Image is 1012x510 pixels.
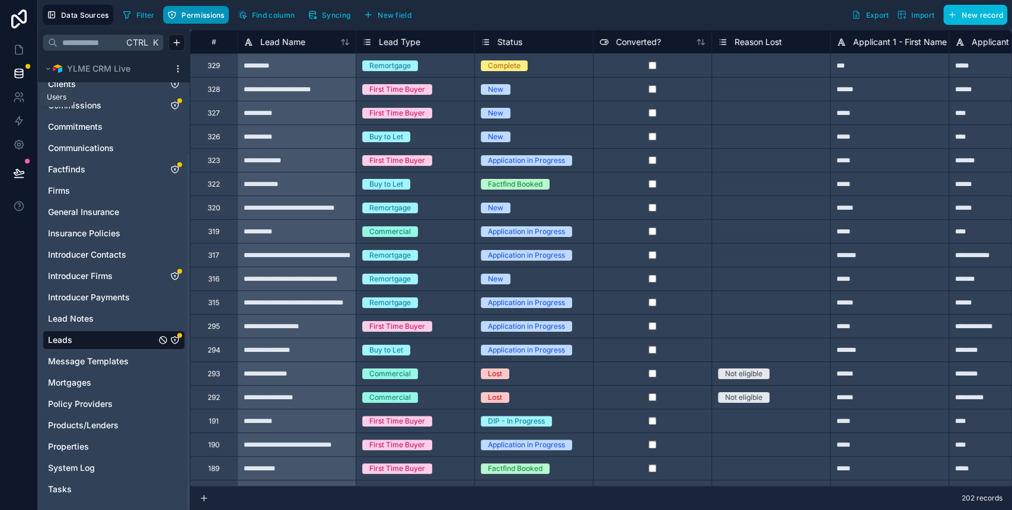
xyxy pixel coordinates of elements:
[853,36,947,48] span: Applicant 1 - First Name
[48,313,156,325] a: Lead Notes
[43,60,168,77] button: Airtable LogoYLME CRM Live
[48,462,156,474] a: System Log
[53,64,62,73] img: Airtable Logo
[208,298,219,307] div: 315
[163,6,228,24] button: Permissions
[48,78,156,90] a: Clients
[847,5,893,25] button: Export
[497,36,522,48] span: Status
[48,100,156,111] a: Commissions
[488,179,542,190] div: Factfind Booked
[369,440,425,450] div: First Time Buyer
[369,274,411,284] div: Remortgage
[47,92,66,102] div: Users
[48,142,156,154] a: Communications
[488,345,565,355] div: Application in Progress
[43,373,185,392] div: Mortgages
[359,6,416,24] button: New field
[48,227,156,239] a: Insurance Policies
[369,416,425,426] div: First Time Buyer
[163,6,233,24] a: Permissions
[304,6,355,24] button: Syncing
[48,377,156,389] a: Mortgages
[488,392,502,403] div: Lost
[369,60,411,71] div: Remortgage
[938,5,1007,25] a: New record
[488,131,503,142] div: New
[260,36,305,48] span: Lead Name
[369,297,411,308] div: Remortgage
[67,63,130,75] span: YLME CRM Live
[48,483,72,495] span: Tasks
[488,203,503,213] div: New
[48,185,156,197] a: Firms
[48,313,94,325] span: Lead Notes
[43,96,185,115] div: Commissions
[488,60,521,71] div: Complete
[48,355,156,367] a: Message Templates
[48,291,130,303] span: Introducer Payments
[207,322,220,331] div: 295
[43,75,185,94] div: Clients
[911,11,934,20] span: Import
[369,226,411,237] div: Commercial
[48,249,126,261] span: Introducer Contacts
[48,270,113,282] span: Introducer Firms
[208,251,219,260] div: 317
[725,368,762,379] div: Not eligible
[488,274,503,284] div: New
[207,85,220,94] div: 328
[48,483,156,495] a: Tasks
[252,11,295,20] span: Find column
[48,163,156,175] a: Factfinds
[369,84,425,95] div: First Time Buyer
[48,334,72,346] span: Leads
[48,334,156,346] a: Leads
[207,156,220,165] div: 323
[488,440,565,450] div: Application in Progress
[136,11,155,20] span: Filter
[207,179,220,189] div: 322
[866,11,889,20] span: Export
[369,131,403,142] div: Buy to Let
[43,288,185,307] div: Introducer Payments
[488,155,565,166] div: Application in Progress
[209,416,219,426] div: 191
[48,121,103,133] span: Commitments
[234,6,299,24] button: Find column
[43,309,185,328] div: Lead Notes
[207,132,220,142] div: 326
[488,416,545,426] div: DIP - In Progress
[488,250,565,261] div: Application in Progress
[369,321,425,332] div: First Time Buyer
[43,416,185,435] div: Products/Lenders
[48,441,89,453] span: Properties
[48,291,156,303] a: Introducer Payments
[378,11,411,20] span: New field
[181,11,224,20] span: Permissions
[208,440,220,450] div: 190
[48,100,101,111] span: Commissions
[48,185,70,197] span: Firms
[43,139,185,158] div: Communications
[43,224,185,243] div: Insurance Policies
[48,227,120,239] span: Insurance Policies
[43,480,185,499] div: Tasks
[43,160,185,179] div: Factfinds
[43,181,185,200] div: Firms
[962,11,1003,20] span: New record
[43,437,185,456] div: Properties
[962,493,1003,503] span: 202 records
[488,226,565,237] div: Application in Progress
[48,355,129,367] span: Message Templates
[48,462,95,474] span: System Log
[48,419,119,431] span: Products/Lenders
[48,163,85,175] span: Factfinds
[43,203,185,222] div: General Insurance
[207,345,221,355] div: 294
[43,267,185,286] div: Introducer Firms
[48,206,119,218] span: General Insurance
[208,274,219,284] div: 316
[207,61,220,70] div: 329
[488,297,565,308] div: Application in Progress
